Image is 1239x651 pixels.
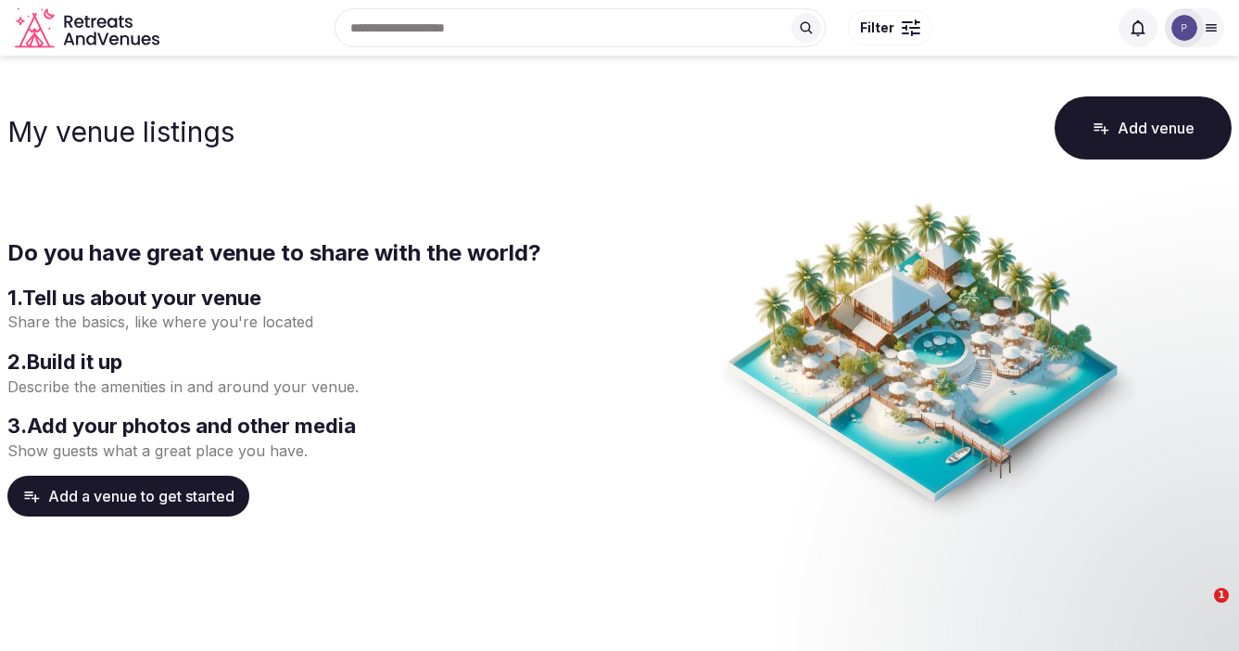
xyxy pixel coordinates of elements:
button: Add a venue to get started [7,476,249,517]
iframe: Intercom live chat [1176,588,1220,632]
button: Add venue [1055,96,1232,160]
img: Create venue [722,200,1137,519]
h3: 2 . Build it up [7,348,613,377]
a: Visit the homepage [15,7,163,49]
span: Filter [860,19,894,37]
h3: 1 . Tell us about your venue [7,284,613,313]
h3: 3 . Add your photos and other media [7,412,613,440]
h2: Do you have great venue to share with the world? [7,237,613,269]
p: Describe the amenities in and around your venue. [7,377,613,397]
button: Filter [848,10,932,45]
h1: My venue listings [7,115,234,148]
img: pachamama.farmstay [1171,15,1197,41]
p: Show guests what a great place you have. [7,440,613,461]
p: Share the basics, like where you're located [7,312,613,332]
span: 1 [1214,588,1229,603]
svg: Retreats and Venues company logo [15,7,163,49]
